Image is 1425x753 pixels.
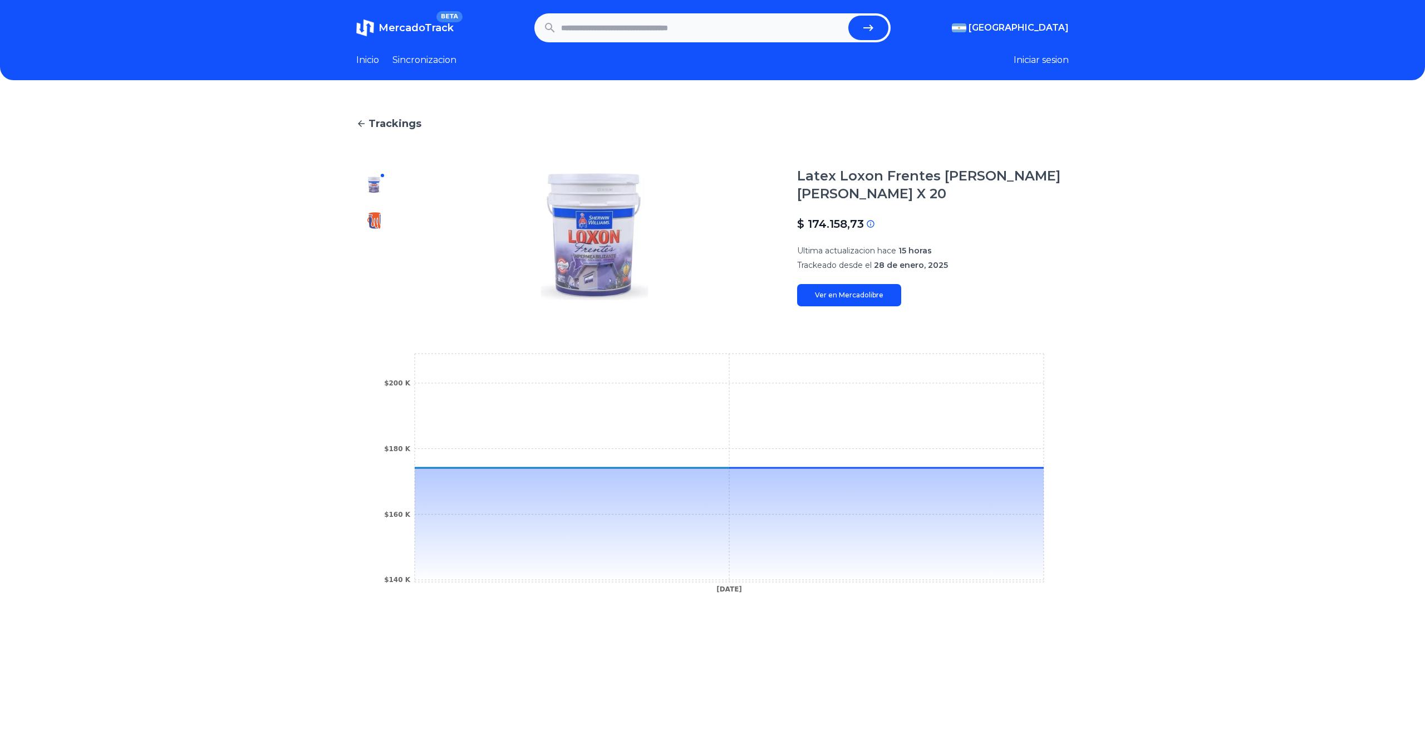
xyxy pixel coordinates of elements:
[379,22,454,34] span: MercadoTrack
[384,445,411,453] tspan: $180 K
[384,511,411,519] tspan: $160 K
[356,53,379,67] a: Inicio
[716,585,742,593] tspan: [DATE]
[969,21,1069,35] span: [GEOGRAPHIC_DATA]
[898,246,932,256] span: 15 horas
[952,23,966,32] img: Argentina
[797,216,864,232] p: $ 174.158,73
[797,260,872,270] span: Trackeado desde el
[368,116,421,131] span: Trackings
[436,11,463,22] span: BETA
[356,116,1069,131] a: Trackings
[874,260,948,270] span: 28 de enero, 2025
[384,576,411,584] tspan: $140 K
[1014,53,1069,67] button: Iniciar sesion
[797,167,1069,203] h1: Latex Loxon Frentes [PERSON_NAME] [PERSON_NAME] X 20
[952,21,1069,35] button: [GEOGRAPHIC_DATA]
[365,176,383,194] img: Latex Loxon Frentes Blanco Sherwin Williams X 20
[797,246,896,256] span: Ultima actualizacion hace
[365,212,383,229] img: Latex Loxon Frentes Blanco Sherwin Williams X 20
[356,19,374,37] img: MercadoTrack
[356,19,454,37] a: MercadoTrackBETA
[384,379,411,387] tspan: $200 K
[414,167,775,306] img: Latex Loxon Frentes Blanco Sherwin Williams X 20
[392,53,456,67] a: Sincronizacion
[797,284,901,306] a: Ver en Mercadolibre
